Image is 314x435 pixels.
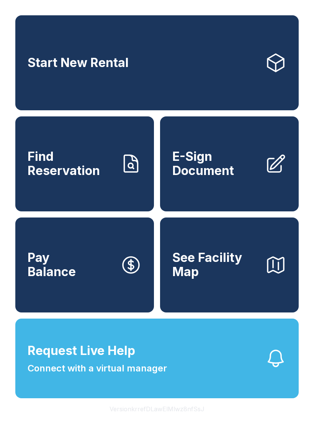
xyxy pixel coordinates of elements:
button: VersionkrrefDLawElMlwz8nfSsJ [103,398,211,420]
span: Request Live Help [28,342,135,360]
span: Connect with a virtual manager [28,361,167,375]
span: Find Reservation [28,150,114,178]
button: See Facility Map [160,217,299,312]
button: PayBalance [15,217,154,312]
button: Request Live HelpConnect with a virtual manager [15,319,299,398]
a: E-Sign Document [160,116,299,211]
span: E-Sign Document [172,150,259,178]
a: Start New Rental [15,15,299,110]
span: Start New Rental [28,56,129,70]
span: Pay Balance [28,251,76,279]
span: See Facility Map [172,251,259,279]
a: Find Reservation [15,116,154,211]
